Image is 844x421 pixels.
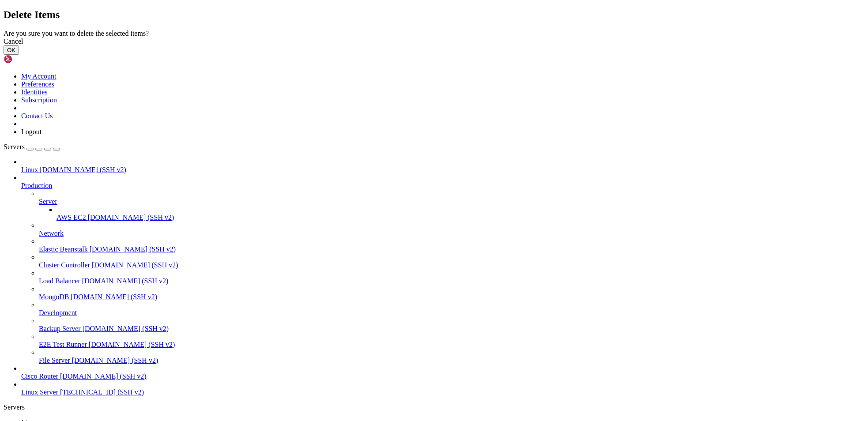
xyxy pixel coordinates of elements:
[39,190,840,222] li: Server
[39,245,88,253] span: Elastic Beanstalk
[21,158,840,174] li: Linux [DOMAIN_NAME] (SSH v2)
[39,341,87,348] span: E2E Test Runner
[21,128,41,135] a: Logout
[21,112,53,120] a: Contact Us
[21,365,840,380] li: Cisco Router [DOMAIN_NAME] (SSH v2)
[88,214,174,221] span: [DOMAIN_NAME] (SSH v2)
[39,253,840,269] li: Cluster Controller [DOMAIN_NAME] (SSH v2)
[39,357,840,365] a: File Server [DOMAIN_NAME] (SSH v2)
[4,143,60,150] a: Servers
[60,388,144,396] span: [TECHNICAL_ID] (SSH v2)
[39,309,77,316] span: Development
[21,182,52,189] span: Production
[39,333,840,349] li: E2E Test Runner [DOMAIN_NAME] (SSH v2)
[39,237,840,253] li: Elastic Beanstalk [DOMAIN_NAME] (SSH v2)
[39,198,840,206] a: Server
[39,325,81,332] span: Backup Server
[39,285,840,301] li: MongoDB [DOMAIN_NAME] (SSH v2)
[21,388,840,396] a: Linux Server [TECHNICAL_ID] (SSH v2)
[60,372,147,380] span: [DOMAIN_NAME] (SSH v2)
[92,261,178,269] span: [DOMAIN_NAME] (SSH v2)
[4,9,840,21] h2: Delete Items
[21,380,840,396] li: Linux Server [TECHNICAL_ID] (SSH v2)
[83,325,169,332] span: [DOMAIN_NAME] (SSH v2)
[4,45,19,55] button: OK
[39,325,840,333] a: Backup Server [DOMAIN_NAME] (SSH v2)
[82,277,169,285] span: [DOMAIN_NAME] (SSH v2)
[21,80,54,88] a: Preferences
[90,245,176,253] span: [DOMAIN_NAME] (SSH v2)
[21,182,840,190] a: Production
[39,301,840,317] li: Development
[4,38,840,45] div: Cancel
[21,372,840,380] a: Cisco Router [DOMAIN_NAME] (SSH v2)
[21,174,840,365] li: Production
[4,55,54,64] img: Shellngn
[39,349,840,365] li: File Server [DOMAIN_NAME] (SSH v2)
[4,403,840,411] div: Servers
[39,229,64,237] span: Network
[21,88,48,96] a: Identities
[21,166,38,173] span: Linux
[39,341,840,349] a: E2E Test Runner [DOMAIN_NAME] (SSH v2)
[39,198,57,205] span: Server
[39,293,69,301] span: MongoDB
[4,30,840,38] div: Are you sure you want to delete the selected items?
[39,245,840,253] a: Elastic Beanstalk [DOMAIN_NAME] (SSH v2)
[21,166,840,174] a: Linux [DOMAIN_NAME] (SSH v2)
[89,341,175,348] span: [DOMAIN_NAME] (SSH v2)
[72,357,158,364] span: [DOMAIN_NAME] (SSH v2)
[39,277,840,285] a: Load Balancer [DOMAIN_NAME] (SSH v2)
[39,269,840,285] li: Load Balancer [DOMAIN_NAME] (SSH v2)
[39,357,70,364] span: File Server
[39,277,80,285] span: Load Balancer
[39,229,840,237] a: Network
[39,222,840,237] li: Network
[39,309,840,317] a: Development
[21,372,58,380] span: Cisco Router
[39,317,840,333] li: Backup Server [DOMAIN_NAME] (SSH v2)
[21,96,57,104] a: Subscription
[4,143,25,150] span: Servers
[39,261,90,269] span: Cluster Controller
[21,72,57,80] a: My Account
[57,206,840,222] li: AWS EC2 [DOMAIN_NAME] (SSH v2)
[40,166,126,173] span: [DOMAIN_NAME] (SSH v2)
[71,293,157,301] span: [DOMAIN_NAME] (SSH v2)
[57,214,840,222] a: AWS EC2 [DOMAIN_NAME] (SSH v2)
[39,261,840,269] a: Cluster Controller [DOMAIN_NAME] (SSH v2)
[39,293,840,301] a: MongoDB [DOMAIN_NAME] (SSH v2)
[21,388,58,396] span: Linux Server
[57,214,86,221] span: AWS EC2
